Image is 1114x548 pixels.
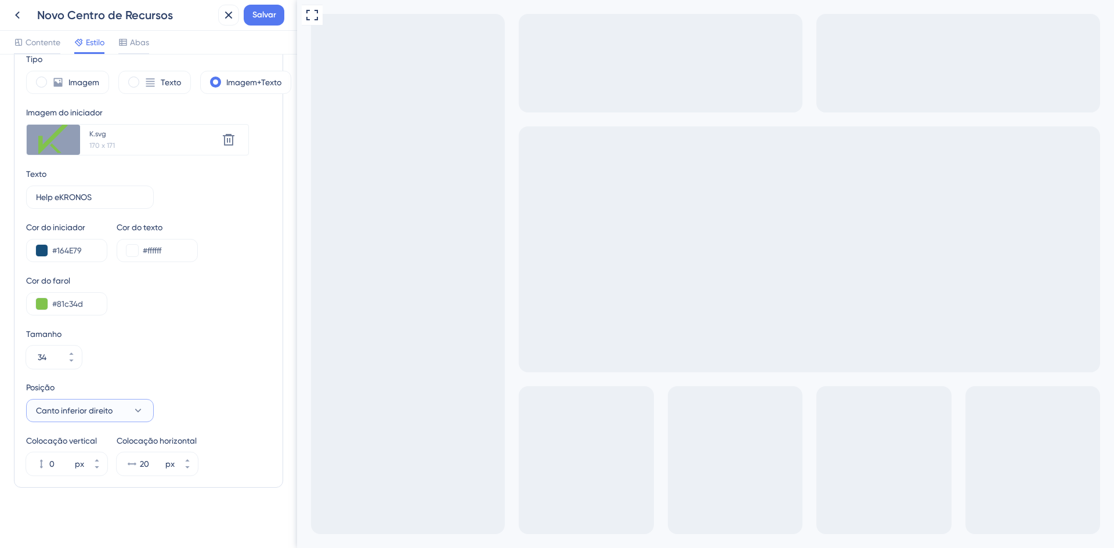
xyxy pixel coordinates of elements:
[27,5,92,15] font: Ajuda eKRONOS
[177,464,198,476] button: px
[26,108,103,117] font: Imagem do iniciador
[117,223,162,232] font: Cor do texto
[26,38,60,47] font: Contente
[26,169,46,179] font: Texto
[244,5,284,26] button: Salvar
[26,383,55,392] font: Posição
[37,8,173,22] font: Novo Centro de Recursos
[26,329,62,339] font: Tamanho
[26,436,97,445] font: Colocação vertical
[161,78,181,87] font: Texto
[38,125,68,155] img: file-1757617352090.svg
[26,223,85,232] font: Cor do iniciador
[100,7,104,14] font: 3
[86,464,107,476] button: px
[26,55,42,64] font: Tipo
[68,78,99,87] font: Imagem
[130,38,149,47] font: Abas
[75,459,84,469] font: px
[117,436,197,445] font: Colocação horizontal
[86,452,107,464] button: px
[252,10,276,20] font: Salvar
[36,406,113,415] font: Canto inferior direito
[86,38,104,47] font: Estilo
[10,3,23,16] img: imagem-do-lançador-texto-alternativo
[49,457,73,471] input: px
[177,452,198,464] button: px
[226,78,281,87] font: Imagem+Texto
[26,399,154,422] button: Canto inferior direito
[140,457,163,471] input: px
[26,276,70,285] font: Cor do farol
[89,141,115,150] font: 170 x 171
[165,459,175,469] font: px
[36,191,144,204] input: Começar
[89,130,106,138] font: K.svg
